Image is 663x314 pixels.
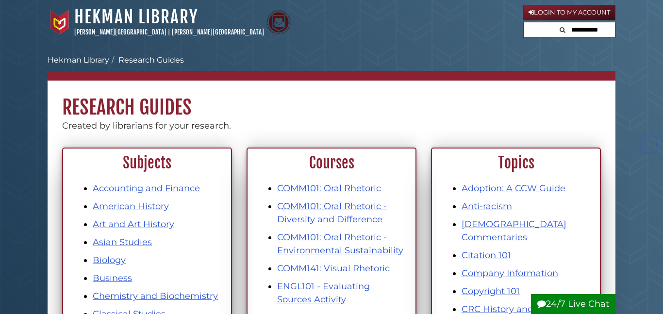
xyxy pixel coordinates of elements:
a: Asian Studies [93,237,152,248]
a: Citation 101 [462,250,511,261]
h2: Courses [253,154,410,172]
a: Hekman Library [48,55,109,65]
a: ENGL101 - Evaluating Sources Activity [277,281,370,305]
a: [PERSON_NAME][GEOGRAPHIC_DATA] [172,28,264,36]
a: Research Guides [118,55,184,65]
a: Anti-racism [462,201,512,212]
button: Search [557,22,568,35]
a: COMM101: Oral Rhetoric - Diversity and Difference [277,201,387,225]
a: Biology [93,255,126,265]
nav: breadcrumb [48,54,615,81]
a: [DEMOGRAPHIC_DATA] Commentaries [462,219,566,243]
a: COMM101: Oral Rhetoric [277,183,381,194]
a: Accounting and Finance [93,183,200,194]
a: Adoption: A CCW Guide [462,183,565,194]
a: Copyright 101 [462,286,520,297]
span: Created by librarians for your research. [62,120,231,131]
a: Hekman Library [74,6,198,28]
a: Back to Top [637,139,661,150]
a: COMM141: Visual Rhetoric [277,263,390,274]
h2: Subjects [68,154,226,172]
h1: Research Guides [48,81,615,119]
a: American History [93,201,169,212]
a: COMM101: Oral Rhetoric - Environmental Sustainability [277,232,403,256]
a: Art and Art History [93,219,174,230]
a: [PERSON_NAME][GEOGRAPHIC_DATA] [74,28,166,36]
span: | [168,28,170,36]
a: Business [93,273,132,283]
img: Calvin Theological Seminary [266,10,291,34]
button: 24/7 Live Chat [531,294,615,314]
a: Company Information [462,268,558,279]
h2: Topics [437,154,595,172]
a: Chemistry and Biochemistry [93,291,218,301]
img: Calvin University [48,10,72,34]
a: Login to My Account [523,5,615,20]
i: Search [560,27,565,33]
